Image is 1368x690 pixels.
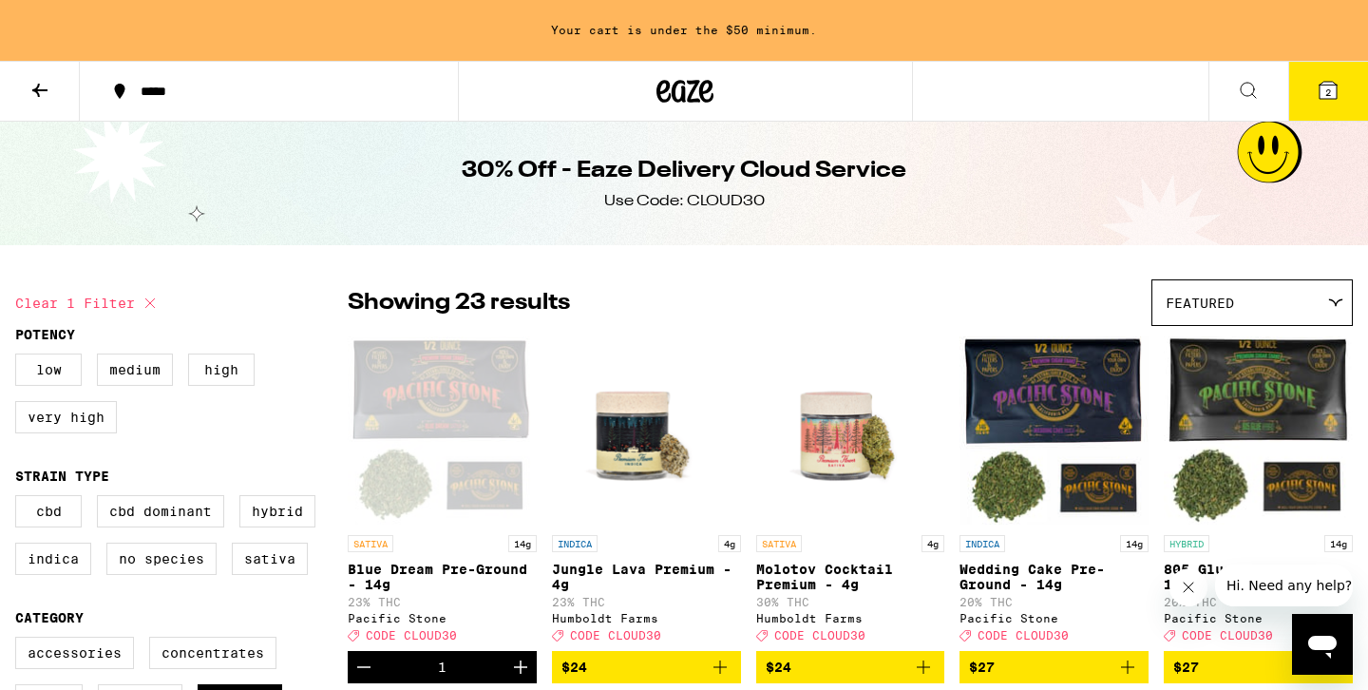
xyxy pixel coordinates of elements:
span: $24 [561,660,587,675]
p: 4g [921,535,944,552]
label: Hybrid [239,495,315,527]
span: Featured [1166,296,1234,311]
button: Decrement [348,651,380,683]
label: Low [15,354,82,386]
button: Add to bag [959,651,1149,683]
label: Accessories [15,637,134,669]
p: 805 Glue Pre-Ground - 14g [1164,562,1353,592]
a: Open page for Wedding Cake Pre-Ground - 14g from Pacific Stone [959,335,1149,651]
iframe: Button to launch messaging window [1292,614,1353,675]
button: 2 [1288,62,1368,121]
p: Wedding Cake Pre-Ground - 14g [959,562,1149,592]
iframe: Close message [1169,568,1207,606]
label: No Species [106,543,217,575]
h1: 30% Off - Eaze Delivery Cloud Service [462,155,906,187]
label: High [188,354,255,386]
iframe: Message from company [1215,565,1353,606]
p: 30% THC [756,596,945,608]
p: 4g [718,535,741,552]
label: Medium [97,354,173,386]
p: INDICA [959,535,1005,552]
p: 14g [508,535,537,552]
p: 23% THC [348,596,537,608]
p: 14g [1324,535,1353,552]
div: Pacific Stone [959,612,1149,624]
legend: Category [15,610,84,625]
span: CODE CLOUD30 [774,629,865,642]
div: Humboldt Farms [552,612,741,624]
div: 1 [438,660,446,675]
label: Indica [15,543,91,575]
button: Increment [504,651,537,683]
a: Open page for Blue Dream Pre-Ground - 14g from Pacific Stone [348,335,537,651]
p: HYBRID [1164,535,1209,552]
img: Pacific Stone - Wedding Cake Pre-Ground - 14g [959,335,1149,526]
label: Concentrates [149,637,276,669]
p: Jungle Lava Premium - 4g [552,562,741,592]
div: Pacific Stone [348,612,537,624]
span: $27 [969,660,995,675]
span: CODE CLOUD30 [366,629,457,642]
button: Clear 1 filter [15,279,161,327]
span: CODE CLOUD30 [1182,629,1273,642]
label: CBD [15,495,82,527]
label: CBD Dominant [97,495,224,527]
img: Humboldt Farms - Jungle Lava Premium - 4g [552,335,741,526]
div: Humboldt Farms [756,612,945,624]
p: Showing 23 results [348,287,570,319]
span: $27 [1173,660,1199,675]
legend: Strain Type [15,469,109,484]
p: 20% THC [959,596,1149,608]
p: INDICA [552,535,598,552]
p: 20% THC [1164,596,1353,608]
a: Open page for Jungle Lava Premium - 4g from Humboldt Farms [552,335,741,651]
img: Pacific Stone - 805 Glue Pre-Ground - 14g [1164,335,1353,526]
label: Sativa [232,543,308,575]
p: SATIVA [756,535,802,552]
span: $24 [766,660,791,675]
p: 14g [1120,535,1149,552]
div: Pacific Stone [1164,612,1353,624]
span: CODE CLOUD30 [570,629,661,642]
button: Add to bag [756,651,945,683]
div: Use Code: CLOUD30 [604,191,765,212]
label: Very High [15,401,117,433]
img: Humboldt Farms - Molotov Cocktail Premium - 4g [756,335,945,526]
a: Open page for 805 Glue Pre-Ground - 14g from Pacific Stone [1164,335,1353,651]
button: Add to bag [1164,651,1353,683]
span: CODE CLOUD30 [978,629,1069,642]
span: 2 [1325,86,1331,98]
p: SATIVA [348,535,393,552]
legend: Potency [15,327,75,342]
p: Molotov Cocktail Premium - 4g [756,562,945,592]
a: Open page for Molotov Cocktail Premium - 4g from Humboldt Farms [756,335,945,651]
button: Add to bag [552,651,741,683]
p: 23% THC [552,596,741,608]
p: Blue Dream Pre-Ground - 14g [348,562,537,592]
